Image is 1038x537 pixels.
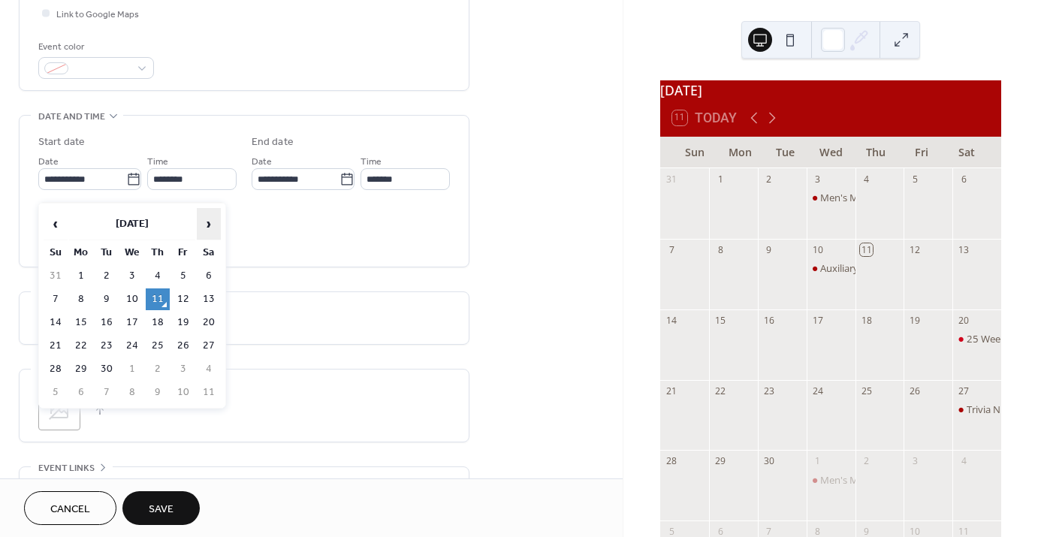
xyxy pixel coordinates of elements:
[197,265,221,287] td: 6
[146,288,170,310] td: 11
[820,191,927,204] div: Men's Monthly Meeting
[38,134,85,150] div: Start date
[146,265,170,287] td: 4
[672,137,717,167] div: Sun
[69,335,93,357] td: 22
[171,358,195,380] td: 3
[762,173,775,186] div: 2
[665,314,678,327] div: 14
[944,137,989,167] div: Sat
[95,312,119,333] td: 16
[38,154,59,170] span: Date
[909,314,922,327] div: 19
[38,109,105,125] span: Date and time
[807,191,855,204] div: Men's Monthly Meeting
[95,335,119,357] td: 23
[197,242,221,264] th: Sa
[24,491,116,525] button: Cancel
[120,358,144,380] td: 1
[69,265,93,287] td: 1
[252,154,272,170] span: Date
[252,134,294,150] div: End date
[714,455,727,468] div: 29
[20,467,469,499] div: •••
[146,335,170,357] td: 25
[95,358,119,380] td: 30
[171,242,195,264] th: Fr
[146,358,170,380] td: 2
[44,242,68,264] th: Su
[820,261,898,275] div: Auxiliary Meeting
[44,209,67,239] span: ‹
[171,288,195,310] td: 12
[120,312,144,333] td: 17
[807,473,855,487] div: Men's Monthly Meeting
[958,314,970,327] div: 20
[807,261,855,275] div: Auxiliary Meeting
[69,312,93,333] td: 15
[853,137,898,167] div: Thu
[171,312,195,333] td: 19
[665,243,678,256] div: 7
[762,314,775,327] div: 16
[38,388,80,430] div: ;
[95,242,119,264] th: Tu
[808,137,853,167] div: Wed
[714,173,727,186] div: 1
[714,314,727,327] div: 15
[860,314,873,327] div: 18
[898,137,943,167] div: Fri
[665,385,678,397] div: 21
[958,455,970,468] div: 4
[44,358,68,380] td: 28
[909,243,922,256] div: 12
[69,358,93,380] td: 29
[197,312,221,333] td: 20
[50,502,90,517] span: Cancel
[909,385,922,397] div: 26
[909,173,922,186] div: 5
[762,385,775,397] div: 23
[171,335,195,357] td: 26
[958,173,970,186] div: 6
[146,382,170,403] td: 9
[811,314,824,327] div: 17
[44,312,68,333] td: 14
[198,209,220,239] span: ›
[197,358,221,380] td: 4
[660,80,1001,100] div: [DATE]
[44,288,68,310] td: 7
[762,243,775,256] div: 9
[69,288,93,310] td: 8
[56,7,139,23] span: Link to Google Maps
[811,243,824,256] div: 10
[120,265,144,287] td: 3
[69,382,93,403] td: 6
[665,173,678,186] div: 31
[811,385,824,397] div: 24
[714,243,727,256] div: 8
[120,242,144,264] th: We
[122,491,200,525] button: Save
[149,502,174,517] span: Save
[860,243,873,256] div: 11
[952,332,1001,345] div: 25 Week Club Dinner
[665,455,678,468] div: 28
[909,455,922,468] div: 3
[69,208,195,240] th: [DATE]
[69,242,93,264] th: Mo
[967,403,1018,416] div: Trivia Night
[171,265,195,287] td: 5
[762,455,775,468] div: 30
[146,242,170,264] th: Th
[171,382,195,403] td: 10
[361,154,382,170] span: Time
[120,288,144,310] td: 10
[197,335,221,357] td: 27
[860,385,873,397] div: 25
[820,473,927,487] div: Men's Monthly Meeting
[860,173,873,186] div: 4
[763,137,808,167] div: Tue
[120,382,144,403] td: 8
[860,455,873,468] div: 2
